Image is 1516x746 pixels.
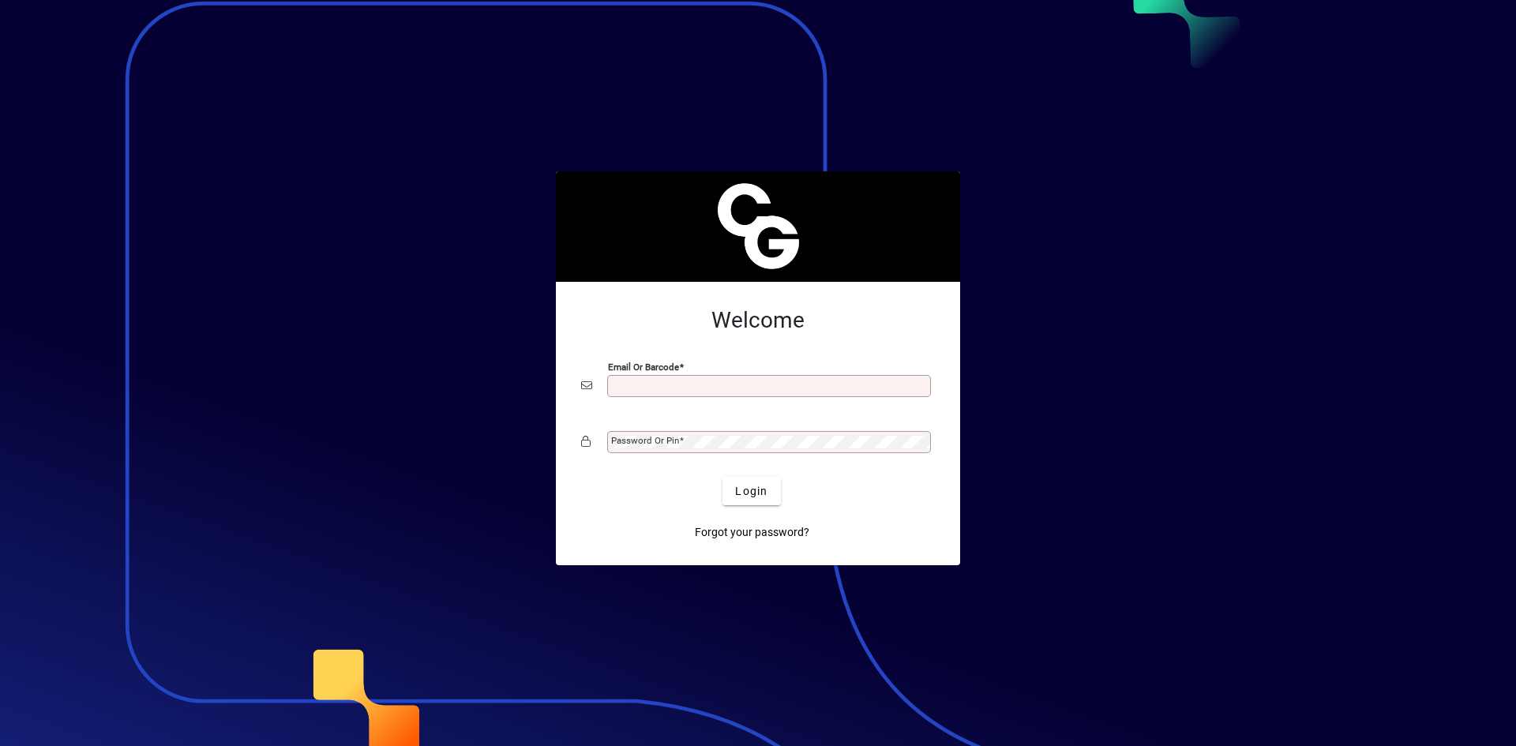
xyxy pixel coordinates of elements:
span: Forgot your password? [695,524,809,541]
a: Forgot your password? [689,518,816,546]
mat-label: Email or Barcode [608,362,679,373]
button: Login [722,477,780,505]
mat-label: Password or Pin [611,435,679,446]
span: Login [735,483,767,500]
h2: Welcome [581,307,935,334]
